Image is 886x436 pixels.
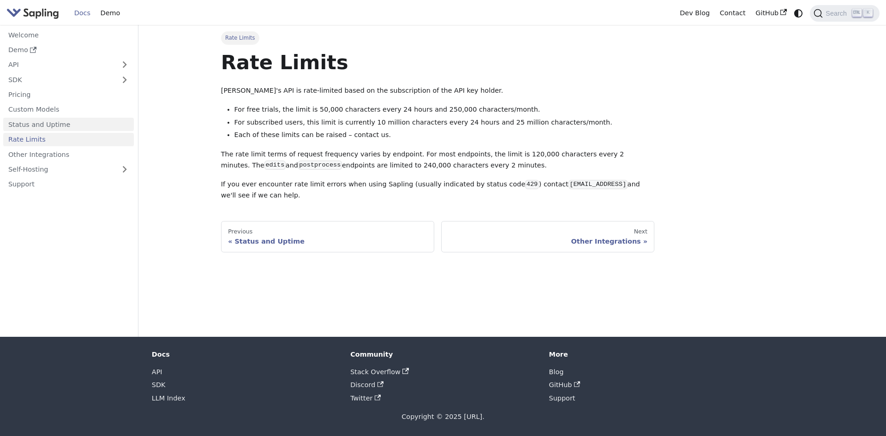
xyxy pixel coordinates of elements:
[234,130,655,141] li: Each of these limits can be raised – contact us.
[3,88,134,102] a: Pricing
[221,31,655,44] nav: Breadcrumbs
[792,6,805,20] button: Switch between dark and light mode (currently system mode)
[152,368,162,376] a: API
[234,104,655,115] li: For free trials, the limit is 50,000 characters every 24 hours and 250,000 characters/month.
[569,180,628,189] code: [EMAIL_ADDRESS]
[221,85,655,96] p: [PERSON_NAME]'s API is rate-limited based on the subscription of the API key holder.
[221,221,655,252] nav: Docs pages
[6,6,59,20] img: Sapling.ai
[3,148,134,161] a: Other Integrations
[264,161,286,170] code: edits
[3,103,134,116] a: Custom Models
[3,163,134,176] a: Self-Hosting
[221,179,655,201] p: If you ever encounter rate limit errors when using Sapling (usually indicated by status code ) co...
[823,10,852,17] span: Search
[549,350,735,358] div: More
[221,50,655,75] h1: Rate Limits
[810,5,879,22] button: Search (Ctrl+K)
[152,350,337,358] div: Docs
[525,180,539,189] code: 429
[715,6,751,20] a: Contact
[152,412,734,423] div: Copyright © 2025 [URL].
[3,73,115,86] a: SDK
[3,118,134,131] a: Status and Uptime
[675,6,714,20] a: Dev Blog
[750,6,791,20] a: GitHub
[549,381,581,388] a: GitHub
[234,117,655,128] li: For subscribed users, this limit is currently 10 million characters every 24 hours and 25 million...
[221,149,655,171] p: The rate limit terms of request frequency varies by endpoint. For most endpoints, the limit is 12...
[350,350,536,358] div: Community
[549,368,564,376] a: Blog
[152,394,186,402] a: LLM Index
[3,133,134,146] a: Rate Limits
[3,58,115,72] a: API
[96,6,125,20] a: Demo
[863,9,873,17] kbd: K
[448,237,647,245] div: Other Integrations
[350,381,383,388] a: Discord
[115,73,134,86] button: Expand sidebar category 'SDK'
[6,6,62,20] a: Sapling.ai
[350,394,381,402] a: Twitter
[152,381,166,388] a: SDK
[3,178,134,191] a: Support
[3,43,134,57] a: Demo
[228,228,427,235] div: Previous
[448,228,647,235] div: Next
[221,31,259,44] span: Rate Limits
[298,161,342,170] code: postprocess
[115,58,134,72] button: Expand sidebar category 'API'
[228,237,427,245] div: Status and Uptime
[350,368,408,376] a: Stack Overflow
[549,394,575,402] a: Support
[441,221,655,252] a: NextOther Integrations
[3,28,134,42] a: Welcome
[69,6,96,20] a: Docs
[221,221,435,252] a: PreviousStatus and Uptime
